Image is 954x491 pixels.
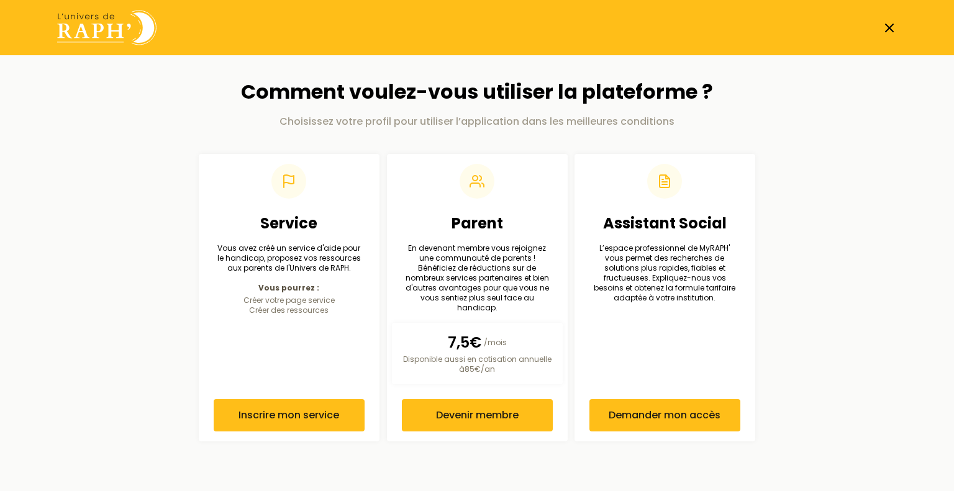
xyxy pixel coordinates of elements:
h2: Assistant Social [589,214,740,233]
button: Demander mon accès [589,399,740,431]
a: ParentEn devenant membre vous rejoignez une communauté de parents ! Bénéficiez de réductions sur ... [387,154,568,441]
button: Inscrire mon service [214,399,365,431]
img: Univers de Raph logo [57,10,157,45]
a: Assistant SocialL’espace professionnel de MyRAPH' vous permet des recherches de solutions plus ra... [575,154,755,441]
h2: Service [214,214,365,233]
p: Disponible aussi en cotisation annuelle à 85€ /an [402,354,553,374]
p: L’espace professionnel de MyRAPH' vous permet des recherches de solutions plus rapides, fiables e... [589,243,740,303]
p: Choisissez votre profil pour utiliser l’application dans les meilleures conditions [199,114,755,129]
p: /mois [402,332,553,352]
h1: Comment voulez-vous utiliser la plateforme ? [199,80,755,104]
p: Vous avez créé un service d'aide pour le handicap, proposez vos ressources aux parents de l'Unive... [214,243,365,273]
p: En devenant membre vous rejoignez une communauté de parents ! Bénéficiez de réductions sur de nom... [402,243,553,313]
button: Devenir membre [402,399,553,431]
span: Inscrire mon service [238,408,339,423]
span: 7,5€ [447,332,481,352]
h2: Parent [402,214,553,233]
p: Vous pourrez : [214,282,365,292]
span: Devenir membre [435,408,518,423]
a: Fermer la page [882,20,897,35]
li: Créer votre page service [214,295,365,305]
li: Créer des ressources [214,305,365,315]
a: ServiceVous avez créé un service d'aide pour le handicap, proposez vos ressources aux parents de ... [199,154,379,441]
span: Demander mon accès [609,408,721,423]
